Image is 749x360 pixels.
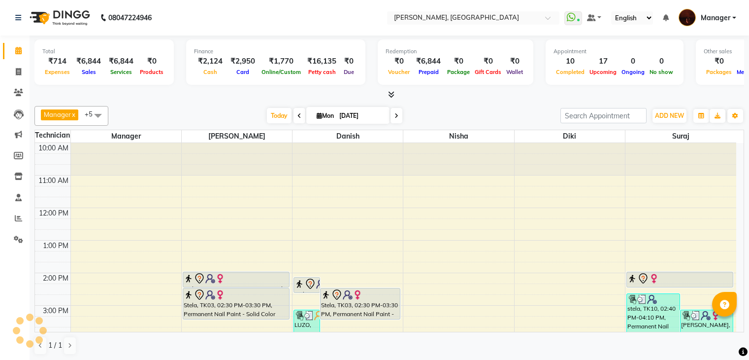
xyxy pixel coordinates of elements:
[619,56,647,67] div: 0
[183,272,289,287] div: Stela, TK03, 02:00 PM-02:30 PM, Gel polish removal
[108,4,152,32] b: 08047224946
[625,130,736,143] span: suraj
[445,69,472,75] span: Package
[619,69,647,75] span: Ongoing
[259,56,303,67] div: ₹1,770
[708,321,739,350] iframe: chat widget
[472,69,504,75] span: Gift Cards
[79,69,98,75] span: Sales
[183,288,289,319] div: Stela, TK03, 02:30 PM-03:30 PM, Permanent Nail Paint - Solid Color (Hand)
[321,288,400,319] div: Stela, TK03, 02:30 PM-03:30 PM, Permanent Nail Paint - Solid Color (Hand)
[234,69,252,75] span: Card
[587,56,619,67] div: 17
[416,69,441,75] span: Prepaid
[259,69,303,75] span: Online/Custom
[182,130,292,143] span: [PERSON_NAME]
[194,47,358,56] div: Finance
[627,294,680,341] div: stela, TK10, 02:40 PM-04:10 PM, Permanent Nail Paint - Solid Color (Hand) (₹700),Gel polish remov...
[679,9,696,26] img: Manager
[294,278,320,292] div: Stela, TK03, 02:10 PM-02:40 PM, Gel polish removal
[627,272,733,287] div: [PERSON_NAME], TK01, 02:00 PM-02:30 PM, Gel polish removal
[386,69,412,75] span: Voucher
[445,56,472,67] div: ₹0
[41,306,70,316] div: 3:00 PM
[647,56,676,67] div: 0
[41,241,70,251] div: 1:00 PM
[314,112,336,119] span: Mon
[554,69,587,75] span: Completed
[386,47,525,56] div: Redemption
[25,4,93,32] img: logo
[105,56,137,67] div: ₹6,844
[42,56,72,67] div: ₹714
[37,208,70,218] div: 12:00 PM
[701,13,730,23] span: Manager
[85,110,100,118] span: +5
[71,130,181,143] span: Manager
[403,130,514,143] span: Nisha
[293,130,403,143] span: Danish
[35,130,70,141] div: Technician
[341,69,357,75] span: Due
[44,110,71,118] span: Manager
[655,112,684,119] span: ADD NEW
[386,56,412,67] div: ₹0
[36,143,70,153] div: 10:00 AM
[303,56,340,67] div: ₹16,135
[194,56,227,67] div: ₹2,124
[412,56,445,67] div: ₹6,844
[336,108,386,123] input: 2025-09-01
[42,47,166,56] div: Total
[554,56,587,67] div: 10
[108,69,134,75] span: Services
[504,56,525,67] div: ₹0
[704,69,734,75] span: Packages
[267,108,292,123] span: Today
[227,56,259,67] div: ₹2,950
[647,69,676,75] span: No show
[201,69,220,75] span: Cash
[36,176,70,186] div: 11:00 AM
[472,56,504,67] div: ₹0
[137,56,166,67] div: ₹0
[137,69,166,75] span: Products
[704,56,734,67] div: ₹0
[587,69,619,75] span: Upcoming
[306,69,338,75] span: Petty cash
[652,109,686,123] button: ADD NEW
[560,108,647,123] input: Search Appointment
[71,110,75,118] a: x
[48,340,62,351] span: 1 / 1
[42,69,72,75] span: Expenses
[515,130,625,143] span: Diki
[554,47,676,56] div: Appointment
[41,273,70,284] div: 2:00 PM
[504,69,525,75] span: Wallet
[340,56,358,67] div: ₹0
[681,310,733,341] div: [PERSON_NAME], TK11, 03:10 PM-04:10 PM, AVL Luxury Manicure (₹1800)
[72,56,105,67] div: ₹6,844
